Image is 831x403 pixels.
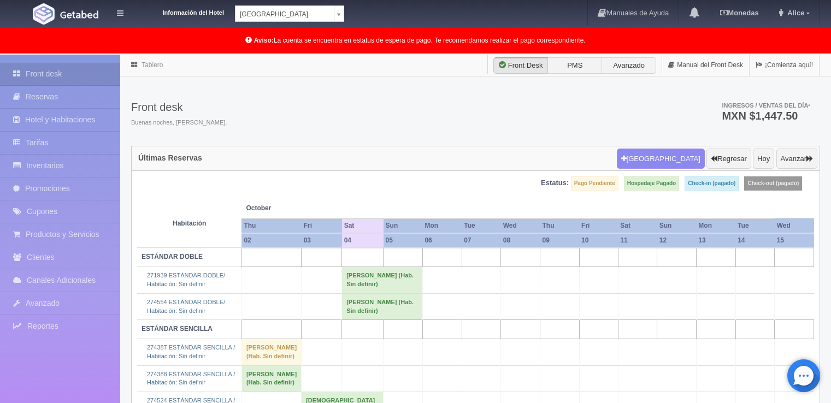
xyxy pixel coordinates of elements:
[254,37,274,44] b: Aviso:
[750,55,819,76] a: ¡Comienza aquí!
[384,233,423,248] th: 05
[602,57,656,74] label: Avanzado
[720,9,758,17] b: Monedas
[696,233,735,248] th: 13
[422,233,462,248] th: 06
[147,272,225,287] a: 271939 ESTÁNDAR DOBLE/Habitación: Sin definir
[540,218,580,233] th: Thu
[735,218,775,233] th: Tue
[785,9,804,17] span: Alice
[541,178,569,188] label: Estatus:
[722,102,810,109] span: Ingresos / Ventas del día
[246,204,337,213] span: October
[571,176,618,191] label: Pago Pendiente
[241,339,301,365] td: [PERSON_NAME] (Hab. Sin definir)
[137,5,224,17] dt: Información del Hotel
[342,233,384,248] th: 04
[735,233,775,248] th: 14
[131,118,227,127] span: Buenas noches, [PERSON_NAME].
[462,233,501,248] th: 07
[706,149,751,169] button: Regresar
[540,233,580,248] th: 09
[235,5,344,22] a: [GEOGRAPHIC_DATA]
[618,233,657,248] th: 11
[657,233,697,248] th: 12
[241,365,301,392] td: [PERSON_NAME] (Hab. Sin definir)
[240,6,329,22] span: [GEOGRAPHIC_DATA]
[302,233,342,248] th: 03
[147,299,225,314] a: 274554 ESTÁNDAR DOBLE/Habitación: Sin definir
[501,218,540,233] th: Wed
[685,176,739,191] label: Check-in (pagado)
[147,371,235,386] a: 274388 ESTÁNDAR SENCILLA /Habitación: Sin definir
[138,154,202,162] h4: Últimas Reservas
[147,344,235,359] a: 274387 ESTÁNDAR SENCILLA /Habitación: Sin definir
[131,101,227,113] h3: Front desk
[776,149,817,169] button: Avanzar
[422,218,462,233] th: Mon
[547,57,602,74] label: PMS
[33,3,55,25] img: Getabed
[493,57,548,74] label: Front Desk
[775,233,814,248] th: 15
[501,233,540,248] th: 08
[302,218,342,233] th: Fri
[342,218,384,233] th: Sat
[60,10,98,19] img: Getabed
[624,176,679,191] label: Hospedaje Pagado
[775,218,814,233] th: Wed
[579,218,618,233] th: Fri
[342,267,423,293] td: [PERSON_NAME] (Hab. Sin definir)
[617,149,705,169] button: [GEOGRAPHIC_DATA]
[173,220,206,227] strong: Habitación
[342,293,423,319] td: [PERSON_NAME] (Hab. Sin definir)
[241,233,301,248] th: 02
[662,55,749,76] a: Manual del Front Desk
[744,176,802,191] label: Check-out (pagado)
[618,218,657,233] th: Sat
[462,218,501,233] th: Tue
[722,110,810,121] h3: MXN $1,447.50
[657,218,697,233] th: Sun
[579,233,618,248] th: 10
[696,218,735,233] th: Mon
[753,149,774,169] button: Hoy
[241,218,301,233] th: Thu
[142,253,203,260] b: ESTÁNDAR DOBLE
[142,61,163,69] a: Tablero
[142,325,213,333] b: ESTÁNDAR SENCILLA
[384,218,423,233] th: Sun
